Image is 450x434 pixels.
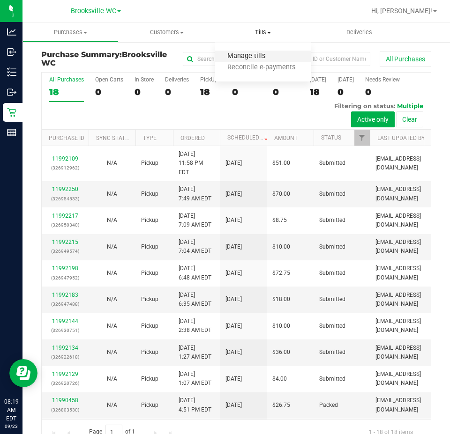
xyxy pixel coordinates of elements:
[141,322,158,331] span: Pickup
[215,52,278,60] span: Manage tills
[319,375,345,383] span: Submitted
[200,76,221,83] div: PickUps
[396,111,423,127] button: Clear
[71,7,116,15] span: Brooksville WC
[165,76,189,83] div: Deliveries
[47,405,83,414] p: (326803530)
[107,160,117,166] span: Not Applicable
[319,322,345,331] span: Submitted
[47,163,83,172] p: (326912962)
[143,135,157,141] a: Type
[179,344,211,361] span: [DATE] 1:27 AM EDT
[95,76,123,83] div: Open Carts
[52,292,78,298] a: 11992183
[179,291,211,309] span: [DATE] 6:35 AM EDT
[47,379,83,388] p: (326920726)
[22,22,119,42] a: Purchases
[227,134,270,141] a: Scheduled
[225,216,242,225] span: [DATE]
[215,64,308,72] span: Reconcile e-payments
[107,323,117,329] span: Not Applicable
[179,150,214,177] span: [DATE] 11:58 PM EDT
[135,76,154,83] div: In Store
[319,216,345,225] span: Submitted
[225,295,242,304] span: [DATE]
[7,88,16,97] inline-svg: Outbound
[4,397,18,423] p: 08:19 AM EDT
[49,76,84,83] div: All Purchases
[135,87,154,97] div: 0
[321,134,341,141] a: Status
[179,212,211,229] span: [DATE] 7:09 AM EDT
[141,401,158,410] span: Pickup
[337,87,354,97] div: 0
[380,51,431,67] button: All Purchases
[107,348,117,357] button: N/A
[179,185,211,203] span: [DATE] 7:49 AM EDT
[319,243,345,251] span: Submitted
[41,50,167,67] span: Brooksville WC
[47,353,83,361] p: (326922618)
[272,401,290,410] span: $26.75
[354,130,370,146] a: Filter
[107,295,117,304] button: N/A
[319,348,345,357] span: Submitted
[225,243,242,251] span: [DATE]
[272,295,290,304] span: $18.00
[319,269,345,278] span: Submitted
[232,87,262,97] div: 0
[107,322,117,331] button: N/A
[225,269,242,278] span: [DATE]
[119,22,215,42] a: Customers
[52,371,78,377] a: 11992129
[107,296,117,302] span: Not Applicable
[52,318,78,324] a: 11992144
[334,102,395,110] span: Filtering on status:
[52,213,78,219] a: 11992217
[107,402,117,408] span: Not Applicable
[334,28,385,37] span: Deliveries
[272,159,290,168] span: $51.00
[107,270,117,276] span: Not Applicable
[141,295,158,304] span: Pickup
[273,87,299,97] div: 0
[9,359,37,387] iframe: Resource center
[107,375,117,382] span: Not Applicable
[7,47,16,57] inline-svg: Inbound
[272,190,290,199] span: $70.00
[272,348,290,357] span: $36.00
[351,111,395,127] button: Active only
[52,155,78,162] a: 11992109
[319,401,338,410] span: Packed
[225,401,242,410] span: [DATE]
[47,194,83,203] p: (326954533)
[107,243,117,250] span: Not Applicable
[179,264,211,282] span: [DATE] 6:48 AM EDT
[225,348,242,357] span: [DATE]
[7,67,16,77] inline-svg: Inventory
[200,87,221,97] div: 18
[272,269,290,278] span: $72.75
[274,135,298,141] a: Amount
[272,322,290,331] span: $10.00
[107,401,117,410] button: N/A
[107,190,117,199] button: N/A
[272,243,290,251] span: $10.00
[371,7,432,15] span: Hi, [PERSON_NAME]!
[107,269,117,278] button: N/A
[52,186,78,192] a: 11992250
[180,135,205,141] a: Ordered
[225,159,242,168] span: [DATE]
[337,76,354,83] div: [DATE]
[319,190,345,199] span: Submitted
[141,243,158,251] span: Pickup
[119,28,214,37] span: Customers
[225,375,242,383] span: [DATE]
[179,238,211,256] span: [DATE] 7:04 AM EDT
[141,159,158,168] span: Pickup
[47,326,83,335] p: (326930751)
[272,216,287,225] span: $8.75
[272,375,287,383] span: $4.00
[107,375,117,383] button: N/A
[141,348,158,357] span: Pickup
